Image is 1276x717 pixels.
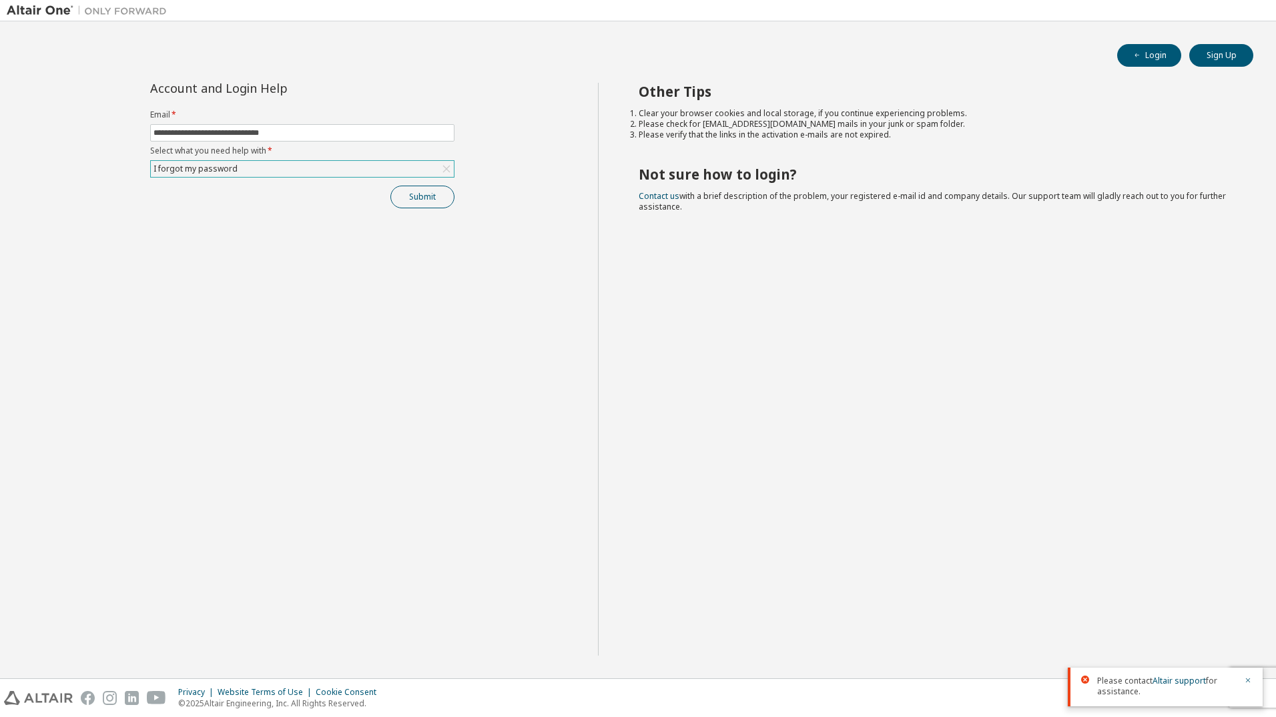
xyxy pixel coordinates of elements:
[4,691,73,705] img: altair_logo.svg
[1153,675,1206,686] a: Altair support
[103,691,117,705] img: instagram.svg
[639,119,1230,130] li: Please check for [EMAIL_ADDRESS][DOMAIN_NAME] mails in your junk or spam folder.
[218,687,316,698] div: Website Terms of Use
[150,146,454,156] label: Select what you need help with
[150,83,394,93] div: Account and Login Help
[1189,44,1253,67] button: Sign Up
[125,691,139,705] img: linkedin.svg
[639,166,1230,183] h2: Not sure how to login?
[150,109,454,120] label: Email
[178,698,384,709] p: © 2025 Altair Engineering, Inc. All Rights Reserved.
[639,108,1230,119] li: Clear your browser cookies and local storage, if you continue experiencing problems.
[639,83,1230,100] h2: Other Tips
[81,691,95,705] img: facebook.svg
[639,130,1230,140] li: Please verify that the links in the activation e-mails are not expired.
[639,190,1226,212] span: with a brief description of the problem, your registered e-mail id and company details. Our suppo...
[7,4,174,17] img: Altair One
[1117,44,1181,67] button: Login
[316,687,384,698] div: Cookie Consent
[1097,676,1236,697] span: Please contact for assistance.
[390,186,454,208] button: Submit
[639,190,679,202] a: Contact us
[151,162,240,176] div: I forgot my password
[178,687,218,698] div: Privacy
[151,161,454,177] div: I forgot my password
[147,691,166,705] img: youtube.svg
